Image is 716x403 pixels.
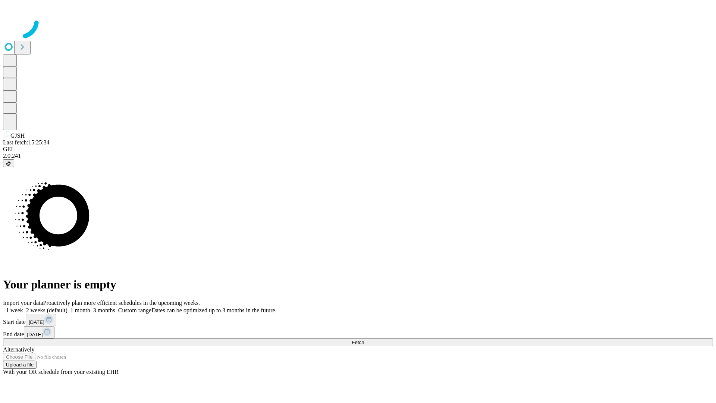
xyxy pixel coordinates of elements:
[3,139,50,146] span: Last fetch: 15:25:34
[26,314,56,326] button: [DATE]
[3,326,713,338] div: End date
[29,319,44,325] span: [DATE]
[10,132,25,139] span: GJSH
[93,307,115,313] span: 3 months
[3,146,713,153] div: GEI
[3,278,713,291] h1: Your planner is empty
[6,307,23,313] span: 1 week
[26,307,67,313] span: 2 weeks (default)
[3,314,713,326] div: Start date
[3,338,713,346] button: Fetch
[3,300,43,306] span: Import your data
[118,307,151,313] span: Custom range
[3,346,34,353] span: Alternatively
[3,361,37,369] button: Upload a file
[3,153,713,159] div: 2.0.241
[70,307,90,313] span: 1 month
[151,307,276,313] span: Dates can be optimized up to 3 months in the future.
[24,326,54,338] button: [DATE]
[3,369,119,375] span: With your OR schedule from your existing EHR
[6,160,11,166] span: @
[3,159,14,167] button: @
[27,332,43,337] span: [DATE]
[43,300,200,306] span: Proactively plan more efficient schedules in the upcoming weeks.
[352,340,364,345] span: Fetch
